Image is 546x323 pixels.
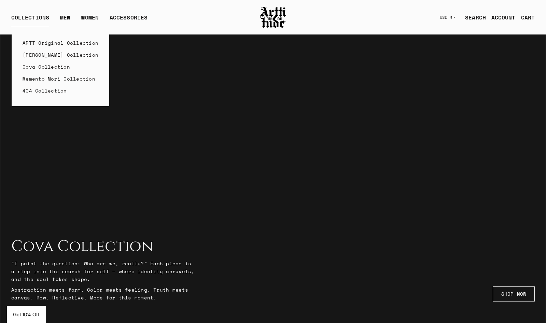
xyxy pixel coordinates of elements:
a: ARTT Original Collection [23,37,98,49]
div: ACCESSORIES [110,13,148,27]
a: [PERSON_NAME] Collection [23,49,98,61]
a: Open cart [516,11,535,24]
a: MEN [60,13,70,27]
a: WOMEN [81,13,99,27]
a: 404 Collection [23,85,98,97]
div: CART [521,13,535,22]
a: SEARCH [460,11,486,24]
ul: Main navigation [6,13,153,27]
p: “I paint the question: Who are we, really?” Each piece is a step into the search for self — where... [11,259,196,283]
h2: Cova Collection [11,238,196,255]
a: Cova Collection [23,61,98,73]
span: Get 10% Off [13,311,40,318]
img: Arttitude [260,6,287,29]
button: USD $ [436,10,460,25]
span: USD $ [440,15,453,20]
a: Memento Mori Collection [23,73,98,85]
div: Get 10% Off [7,306,46,323]
a: SHOP NOW [493,286,535,301]
a: ACCOUNT [486,11,516,24]
p: Abstraction meets form. Color meets feeling. Truth meets canvas. Raw. Reflective. Made for this m... [11,286,196,301]
div: COLLECTIONS [11,13,49,27]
